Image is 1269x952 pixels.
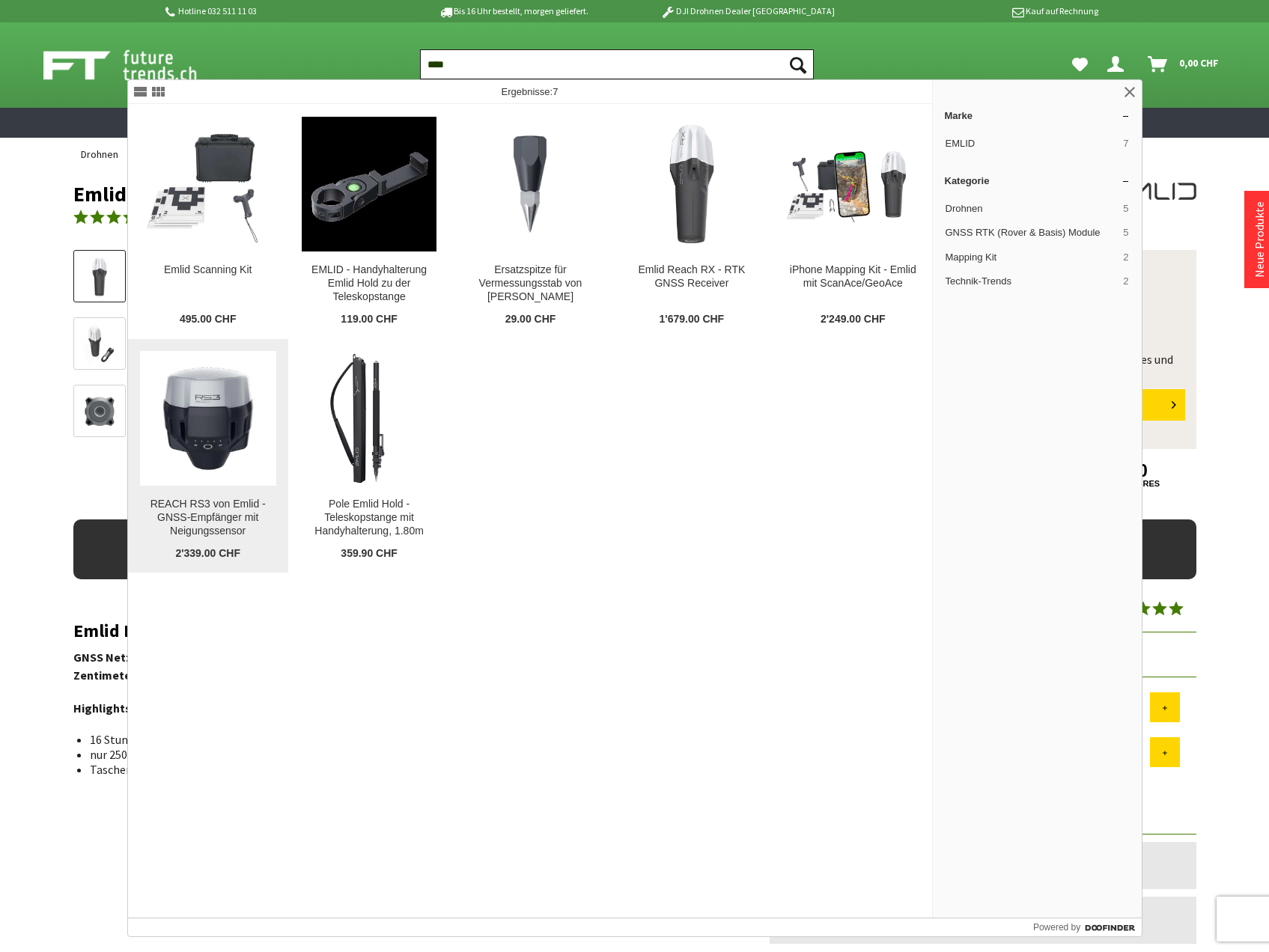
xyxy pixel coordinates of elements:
[289,105,449,338] a: EMLID - Handyhalterung Emlid Hold zu der Teleskopstange EMLID - Handyhalterung Emlid Hold zu der ...
[73,183,972,205] h1: Emlid Reach RX - RTK GNSS Receiver
[660,313,725,326] span: 1'679.00 CHF
[301,498,437,538] div: Pole Emlid Hold - Teleskopstange mit Handyhalterung, 1.80m
[1123,137,1128,150] span: 7
[1123,251,1128,264] span: 2
[1123,226,1128,239] span: 5
[624,263,760,290] div: Emlid Reach RX - RTK GNSS Receiver
[90,732,713,747] li: 16 Stunden Akkulaufzeit
[301,263,437,304] div: EMLID - Handyhalterung Emlid Hold zu der Teleskopstange
[773,105,933,338] a: iPhone Mapping Kit - Emlid mit ScanAce/GeoAce iPhone Mapping Kit - Emlid mit ScanAce/GeoAce 2'249...
[302,117,436,251] img: EMLID - Handyhalterung Emlid Hold zu der Teleskopstange
[946,251,1118,264] span: Mapping Kit
[90,762,713,777] li: Taschenformat
[462,263,598,304] div: Ersatzspitze für Vermessungsstab von [PERSON_NAME]
[1123,202,1128,216] span: 5
[128,339,288,573] a: REACH RS3 von Emlid - GNSS-Empfänger mit Neigungssensor REACH RS3 von Emlid - GNSS-Empfänger mit ...
[81,147,118,161] span: Drohnen
[289,339,449,573] a: Pole Emlid Hold - Teleskopstange mit Handyhalterung, 1.80m Pole Emlid Hold - Teleskopstange mit H...
[141,351,276,486] img: REACH RS3 von Emlid - GNSS-Empfänger mit Neigungssensor
[821,313,886,326] span: 2'249.00 CHF
[163,2,397,20] p: Hotline 032 511 11 03
[397,2,630,20] p: Bis 16 Uhr bestellt, morgen geliefert.
[111,531,350,568] div: Kostenloser Versand ab CHF 150
[341,547,397,561] span: 359.90 CHF
[612,105,772,338] a: Emlid Reach RX - RTK GNSS Receiver Emlid Reach RX - RTK GNSS Receiver 1'679.00 CHF
[785,263,921,290] div: iPhone Mapping Kit - Emlid mit ScanAce/GeoAce
[505,313,556,326] span: 29.00 CHF
[302,351,436,486] img: Pole Emlid Hold - Teleskopstange mit Handyhalterung, 1.80m
[1091,463,1195,479] a: 0
[341,313,397,326] span: 119.00 CHF
[946,137,1118,150] span: EMLID
[553,86,558,97] span: 7
[1252,201,1267,278] a: Neue Produkte
[865,2,1098,20] p: Kauf auf Rechnung
[450,105,610,338] a: Ersatzspitze für Vermessungsstab von Emlid Ersatzspitze für Vermessungsstab von [PERSON_NAME] 29....
[1091,479,1195,489] a: shares
[140,498,276,538] div: REACH RS3 von Emlid - GNSS-Empfänger mit Neigungssensor
[73,701,131,715] strong: Highlights
[128,105,288,338] a: Emlid Scanning Kit Emlid Scanning Kit 495.00 CHF
[630,2,864,20] p: DJI Drohnen Dealer [GEOGRAPHIC_DATA]
[946,202,1118,216] span: Drohnen
[1107,183,1196,200] img: EMLID
[782,49,814,79] button: Suchen
[933,104,1142,127] a: Marke
[73,138,126,171] a: Drohnen
[1123,275,1128,288] span: 2
[1065,49,1095,79] a: Meine Favoriten
[1179,51,1219,75] span: 0,00 CHF
[73,621,725,641] h2: Emlid Reach RX - RTK GNSS Receiver
[1033,921,1080,934] span: Powered by
[43,46,230,84] img: Shop Futuretrends - zur Startseite wechseln
[1033,918,1142,936] a: Powered by
[1101,49,1136,79] a: Dein Konto
[624,117,759,251] img: Emlid Reach RX - RTK GNSS Receiver
[175,547,240,561] span: 2'339.00 CHF
[78,255,121,299] img: Vorschau: Emlid Reach RX - RTK GNSS Receiver
[420,49,814,79] input: Produkt, Marke, Kategorie, EAN, Artikelnummer…
[90,747,713,762] li: nur 250gr
[946,226,1118,239] span: GNSS RTK (Rover & Basis) Module
[73,209,180,228] a: (1)
[141,117,276,251] img: Emlid Scanning Kit
[933,169,1142,192] a: Kategorie
[1142,49,1226,79] a: Warenkorb
[180,313,236,326] span: 495.00 CHF
[502,86,559,97] span: Ergebnisse:
[946,275,1118,288] span: Technik-Trends
[785,146,921,223] img: iPhone Mapping Kit - Emlid mit ScanAce/GeoAce
[73,650,696,683] strong: GNSS Netzwerk-Rover mit Zentimetergenauigkeit - Taschenformatiger und leichter Rover zur Datenerf...
[463,117,597,251] img: Ersatzspitze für Vermessungsstab von Emlid
[140,263,276,277] div: Emlid Scanning Kit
